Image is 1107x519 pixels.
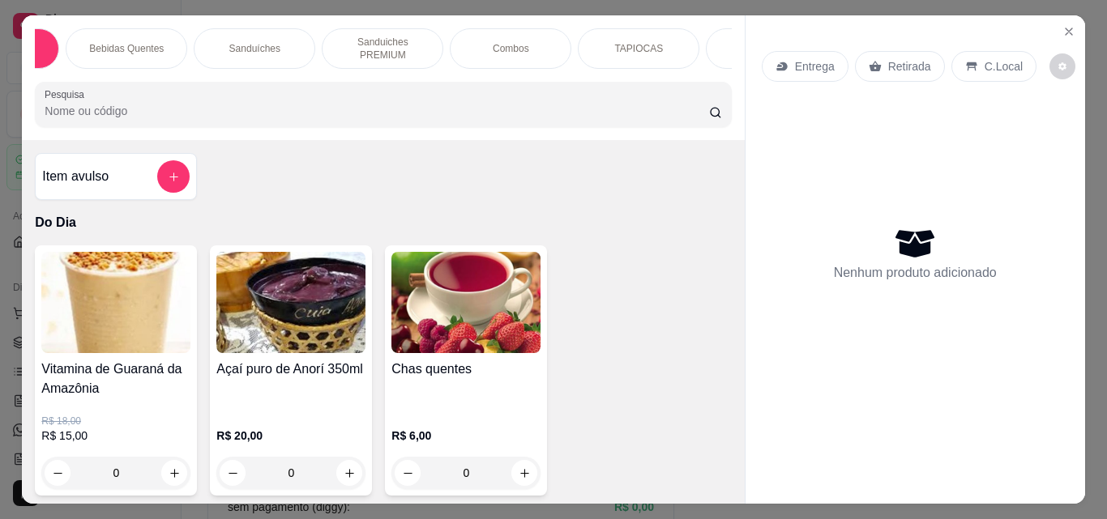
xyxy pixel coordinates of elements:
[41,359,190,398] h4: Vitamina de Guaraná da Amazônia
[395,460,421,486] button: decrease-product-quantity
[336,36,430,62] p: Sanduiches PREMIUM
[391,252,541,353] img: product-image
[157,160,190,193] button: add-separate-item
[391,428,541,444] p: R$ 6,00
[795,58,835,74] p: Entrega
[229,42,280,55] p: Sanduíches
[216,359,365,379] h4: Açaí puro de Anorí 350ml
[493,42,529,55] p: Combos
[888,58,931,74] p: Retirada
[614,42,663,55] p: TAPIOCAS
[834,263,997,283] p: Nenhum produto adicionado
[1049,53,1075,79] button: decrease-product-quantity
[45,103,709,119] input: Pesquisa
[161,460,187,486] button: increase-product-quantity
[1056,19,1082,45] button: Close
[41,428,190,444] p: R$ 15,00
[42,167,109,186] h4: Item avulso
[89,42,164,55] p: Bebidas Quentes
[216,252,365,353] img: product-image
[985,58,1023,74] p: C.Local
[41,415,190,428] p: R$ 18,00
[511,460,537,486] button: increase-product-quantity
[45,87,90,101] label: Pesquisa
[391,359,541,379] h4: Chas quentes
[45,460,71,486] button: decrease-product-quantity
[216,428,365,444] p: R$ 20,00
[41,252,190,353] img: product-image
[35,213,731,232] p: Do Dia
